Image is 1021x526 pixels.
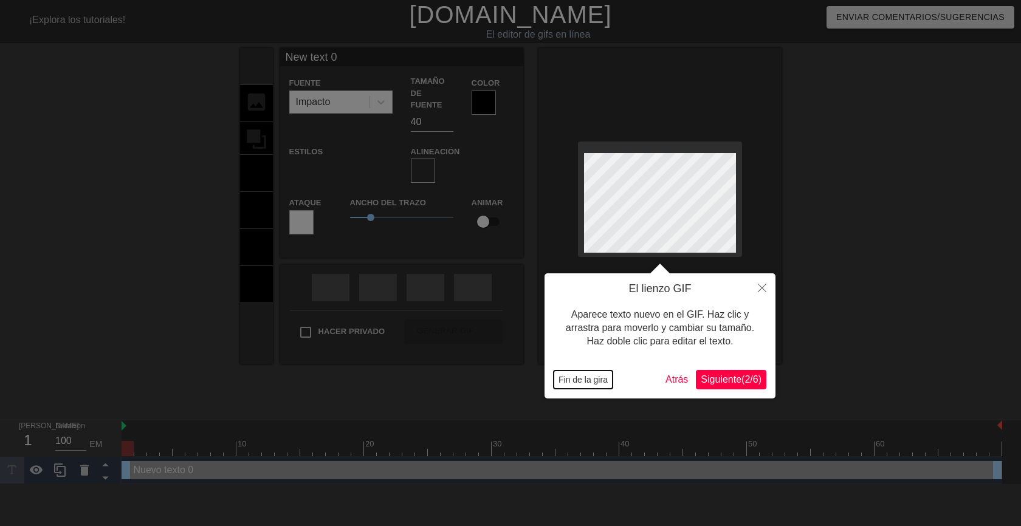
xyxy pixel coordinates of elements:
[665,374,688,384] font: Atrás
[701,374,741,384] font: Siguiente
[744,374,750,384] font: 2
[661,370,693,389] button: Atrás
[750,374,752,384] font: /
[554,282,766,296] h4: El lienzo GIF
[566,309,754,347] font: Aparece texto nuevo en el GIF. Haz clic y arrastra para moverlo y cambiar su tamaño. Haz doble cl...
[628,282,691,295] font: El lienzo GIF
[559,375,608,384] font: Fin de la gira
[749,273,775,301] button: Cerca
[554,371,613,389] button: Fin de la gira
[696,370,766,389] button: Próximo
[753,374,758,384] font: 6
[758,374,761,384] font: )
[741,374,744,384] font: (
